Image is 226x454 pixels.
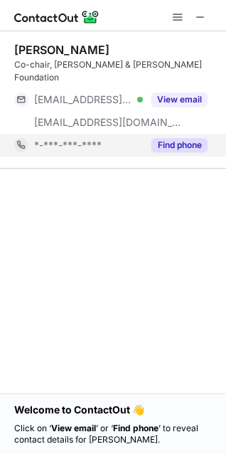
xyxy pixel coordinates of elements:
[14,43,109,57] div: [PERSON_NAME]
[51,423,96,433] strong: View email
[151,93,208,107] button: Reveal Button
[14,423,212,445] p: Click on ‘ ’ or ‘ ’ to reveal contact details for [PERSON_NAME].
[14,403,212,417] h1: Welcome to ContactOut 👋
[113,423,158,433] strong: Find phone
[14,58,217,84] div: Co-chair, [PERSON_NAME] & [PERSON_NAME] Foundation
[34,93,132,106] span: [EMAIL_ADDRESS][DOMAIN_NAME]
[34,116,182,129] span: [EMAIL_ADDRESS][DOMAIN_NAME]
[14,9,99,26] img: ContactOut v5.3.10
[151,138,208,152] button: Reveal Button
